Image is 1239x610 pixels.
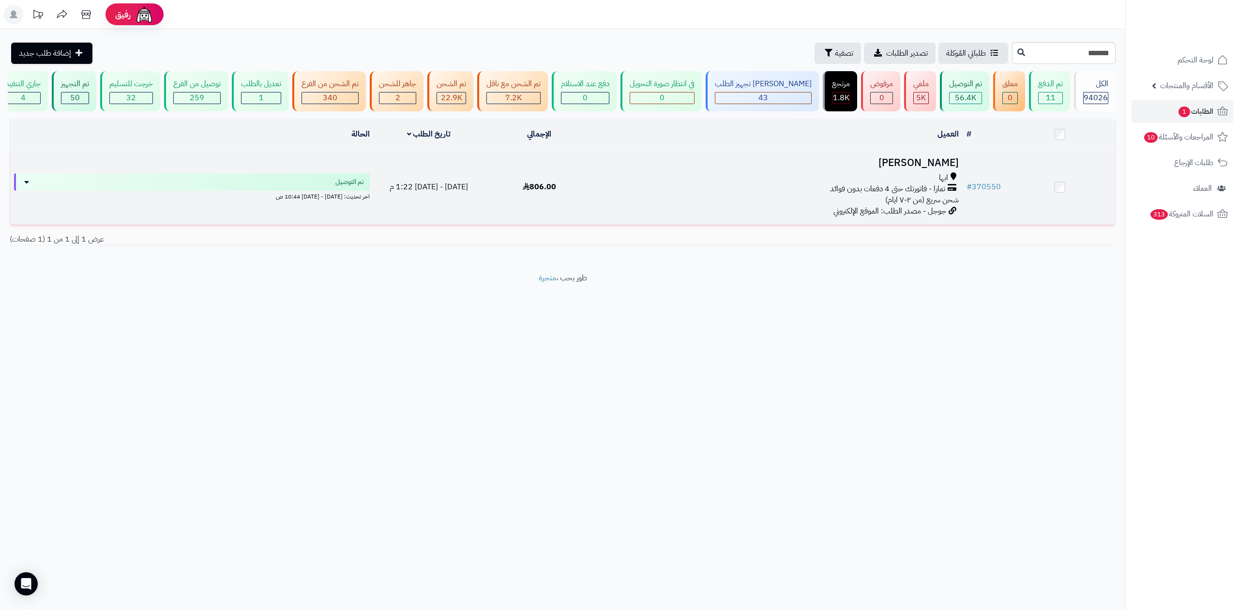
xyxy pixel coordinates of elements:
[938,43,1008,64] a: طلباتي المُوكلة
[830,183,945,195] span: تمارا - فاتورتك حتى 4 دفعات بدون فوائد
[938,71,991,111] a: تم التوصيل 56.4K
[407,128,451,140] a: تاريخ الطلب
[302,92,358,104] div: 340
[630,92,694,104] div: 0
[885,194,959,206] span: شحن سريع (من ٢-٧ ايام)
[487,92,540,104] div: 7223
[815,43,861,64] button: تصفية
[174,92,220,104] div: 259
[886,47,928,59] span: تصدير الطلبات
[1178,105,1213,118] span: الطلبات
[505,92,522,104] span: 7.2K
[335,177,364,187] span: تم التوصيل
[437,92,466,104] div: 22874
[1072,71,1118,111] a: الكل94026
[1144,132,1158,143] span: 10
[1046,92,1056,104] span: 11
[98,71,162,111] a: خرجت للتسليم 32
[395,92,400,104] span: 2
[441,92,462,104] span: 22.9K
[870,78,893,90] div: مرفوض
[475,71,550,111] a: تم الشحن مع ناقل 7.2K
[833,205,946,217] span: جوجل - مصدر الطلب: الموقع الإلكتروني
[1160,79,1213,92] span: الأقسام والمنتجات
[630,78,695,90] div: في انتظار صورة التحويل
[115,9,131,20] span: رفيق
[302,78,359,90] div: تم الشحن من الفرع
[583,92,588,104] span: 0
[21,92,26,104] span: 4
[486,78,541,90] div: تم الشحن مع ناقل
[190,92,204,104] span: 259
[1143,130,1213,144] span: المراجعات والأسئلة
[832,92,849,104] div: 1804
[1132,100,1233,123] a: الطلبات1
[323,92,337,104] span: 340
[1150,209,1168,220] span: 313
[1178,53,1213,67] span: لوحة التحكم
[991,71,1027,111] a: معلق 0
[937,128,959,140] a: العميل
[950,92,982,104] div: 56429
[871,92,892,104] div: 0
[1179,107,1190,117] span: 1
[859,71,902,111] a: مرفوض 0
[1132,202,1233,226] a: السلات المتروكة313
[437,78,466,90] div: تم الشحن
[1132,177,1233,200] a: العملاء
[835,47,853,59] span: تصفية
[162,71,230,111] a: توصيل من الفرع 259
[949,78,982,90] div: تم التوصيل
[1084,92,1108,104] span: 94026
[50,71,98,111] a: تم التجهيز 50
[26,5,50,27] a: تحديثات المنصة
[368,71,425,111] a: جاهز للشحن 2
[967,181,972,193] span: #
[619,71,704,111] a: في انتظار صورة التحويل 0
[19,47,71,59] span: إضافة طلب جديد
[561,78,609,90] div: دفع عند الاستلام
[914,92,928,104] div: 4954
[833,92,849,104] span: 1.8K
[1027,71,1072,111] a: تم الدفع 11
[390,181,468,193] span: [DATE] - [DATE] 1:22 م
[61,78,89,90] div: تم التجهيز
[1193,182,1212,195] span: العملاء
[351,128,370,140] a: الحالة
[61,92,89,104] div: 50
[879,92,884,104] span: 0
[1008,92,1012,104] span: 0
[955,92,976,104] span: 56.4K
[704,71,821,111] a: [PERSON_NAME] تجهيز الطلب 43
[561,92,609,104] div: 0
[967,128,971,140] a: #
[939,172,948,183] span: ابها
[173,78,221,90] div: توصيل من الفرع
[14,191,370,201] div: اخر تحديث: [DATE] - [DATE] 10:44 ص
[11,43,92,64] a: إضافة طلب جديد
[135,5,154,24] img: ai-face.png
[598,157,958,168] h3: [PERSON_NAME]
[1149,207,1213,221] span: السلات المتروكة
[110,92,152,104] div: 32
[715,92,811,104] div: 43
[1132,151,1233,174] a: طلبات الإرجاع
[523,181,556,193] span: 806.00
[70,92,80,104] span: 50
[242,92,281,104] div: 1
[379,78,416,90] div: جاهز للشحن
[821,71,859,111] a: مرتجع 1.8K
[916,92,926,104] span: 5K
[1132,48,1233,72] a: لوحة التحكم
[241,78,281,90] div: تعديل بالطلب
[758,92,768,104] span: 43
[1039,92,1062,104] div: 11
[290,71,368,111] a: تم الشحن من الفرع 340
[660,92,665,104] span: 0
[230,71,290,111] a: تعديل بالطلب 1
[967,181,1001,193] a: #370550
[539,272,556,284] a: متجرة
[832,78,850,90] div: مرتجع
[1132,125,1233,149] a: المراجعات والأسئلة10
[2,234,563,245] div: عرض 1 إلى 1 من 1 (1 صفحات)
